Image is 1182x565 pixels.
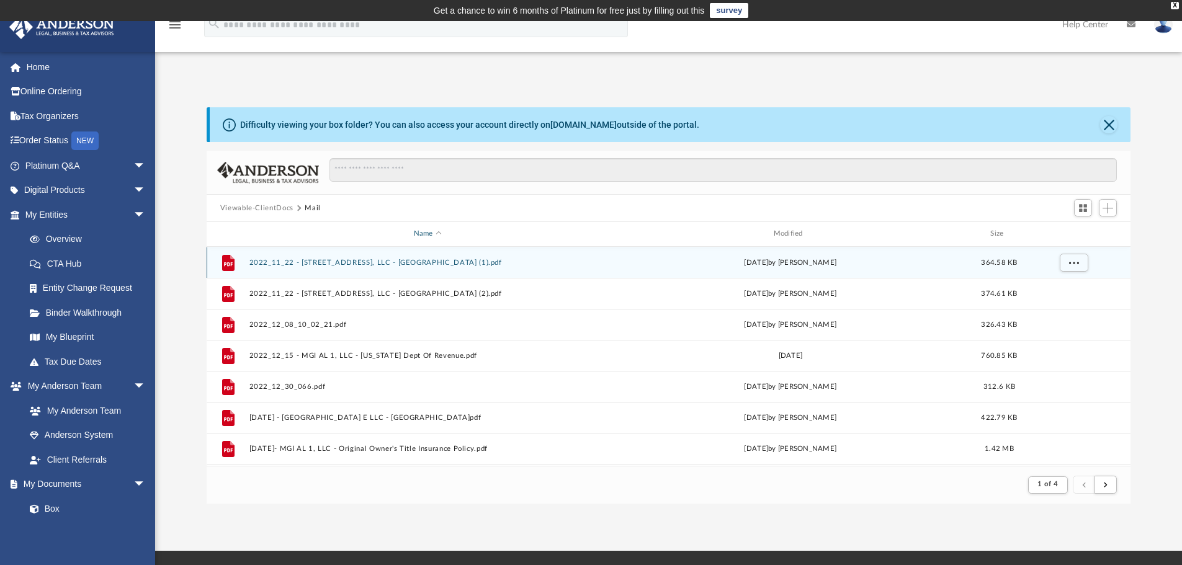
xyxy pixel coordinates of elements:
span: 1 of 4 [1037,481,1058,487]
button: 2022_12_08_10_02_21.pdf [249,321,606,329]
button: [DATE] - [GEOGRAPHIC_DATA] E LLC - [GEOGRAPHIC_DATA]pdf [249,414,606,422]
a: Digital Productsarrow_drop_down [9,178,164,203]
div: [DATE] by [PERSON_NAME] [612,412,969,423]
div: NEW [71,131,99,150]
a: survey [710,3,748,18]
div: Difficulty viewing your box folder? You can also access your account directly on outside of the p... [240,118,699,131]
button: 2022_11_22 - [STREET_ADDRESS], LLC - [GEOGRAPHIC_DATA] (1).pdf [249,259,606,267]
a: My Anderson Team [17,398,152,423]
a: Binder Walkthrough [17,300,164,325]
div: [DATE] by [PERSON_NAME] [612,319,969,330]
a: Overview [17,227,164,252]
input: Search files and folders [329,158,1117,182]
span: 374.61 KB [981,290,1017,296]
a: Meeting Minutes [17,521,158,546]
a: My Blueprint [17,325,158,350]
span: 760.85 KB [981,352,1017,358]
button: Mail [305,203,321,214]
a: [DOMAIN_NAME] [550,120,617,130]
span: arrow_drop_down [133,178,158,203]
a: Entity Change Request [17,276,164,301]
button: Add [1099,199,1117,216]
div: [DATE] by [PERSON_NAME] [612,288,969,299]
a: Client Referrals [17,447,158,472]
button: 2022_12_30_066.pdf [249,383,606,391]
i: menu [168,17,182,32]
a: Tax Due Dates [17,349,164,374]
img: User Pic [1154,16,1173,33]
button: 2022_11_22 - [STREET_ADDRESS], LLC - [GEOGRAPHIC_DATA] (2).pdf [249,290,606,298]
span: arrow_drop_down [133,202,158,228]
div: Name [248,228,606,239]
a: My Anderson Teamarrow_drop_down [9,374,158,399]
a: My Documentsarrow_drop_down [9,472,158,497]
div: id [1029,228,1116,239]
a: Box [17,496,152,521]
button: [DATE]- MGI AL 1, LLC - Original Owner's Title Insurance Policy.pdf [249,445,606,453]
div: close [1171,2,1179,9]
img: Anderson Advisors Platinum Portal [6,15,118,39]
span: arrow_drop_down [133,153,158,179]
a: Tax Organizers [9,104,164,128]
a: Anderson System [17,423,158,448]
i: search [207,17,221,30]
a: Order StatusNEW [9,128,164,154]
span: arrow_drop_down [133,472,158,497]
span: arrow_drop_down [133,374,158,399]
div: Get a chance to win 6 months of Platinum for free just by filling out this [434,3,705,18]
a: Online Ordering [9,79,164,104]
div: [DATE] by [PERSON_NAME] [612,443,969,454]
a: Home [9,55,164,79]
div: grid [207,247,1131,466]
span: 364.58 KB [981,259,1017,265]
button: Viewable-ClientDocs [220,203,293,214]
button: 1 of 4 [1028,476,1067,494]
button: 2022_12_15 - MGI AL 1, LLC - [US_STATE] Dept Of Revenue.pdf [249,352,606,360]
div: Size [974,228,1024,239]
div: id [212,228,243,239]
div: [DATE] [612,350,969,361]
a: My Entitiesarrow_drop_down [9,202,164,227]
a: CTA Hub [17,251,164,276]
span: 422.79 KB [981,414,1017,420]
button: Close [1100,116,1117,133]
span: 312.6 KB [983,383,1015,389]
button: Switch to Grid View [1074,199,1093,216]
a: Platinum Q&Aarrow_drop_down [9,153,164,178]
span: 1.42 MB [985,445,1014,452]
a: menu [168,24,182,32]
div: Modified [611,228,969,239]
button: More options [1059,253,1088,272]
span: 326.43 KB [981,321,1017,327]
div: [DATE] by [PERSON_NAME] [612,381,969,392]
div: [DATE] by [PERSON_NAME] [612,257,969,268]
